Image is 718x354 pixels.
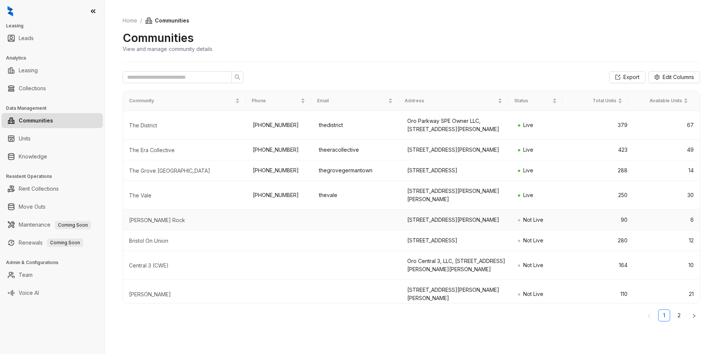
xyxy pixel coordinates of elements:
[140,16,142,25] li: /
[401,111,512,140] td: Oro Parkway SPE Owner LLC, [STREET_ADDRESS][PERSON_NAME]
[633,230,700,251] td: 12
[643,309,655,321] li: Previous Page
[633,181,700,210] td: 30
[6,173,104,180] h3: Resident Operations
[567,251,633,280] td: 164
[123,31,194,45] h2: Communities
[523,167,533,173] span: Live
[1,63,103,78] li: Leasing
[673,310,685,321] a: 2
[19,181,59,196] a: Rent Collections
[246,91,312,111] th: Phone
[628,91,694,111] th: Available Units
[129,217,241,224] div: Brant Rock
[55,221,91,229] span: Coming Soon
[19,285,39,300] a: Voice AI
[129,262,241,269] div: Central 3 (CWE)
[401,140,512,160] td: [STREET_ADDRESS][PERSON_NAME]
[19,81,46,96] a: Collections
[399,91,508,111] th: Address
[523,291,543,297] span: Not Live
[129,146,241,154] div: The Era Collective
[508,91,563,111] th: Status
[19,267,33,282] a: Team
[247,140,313,160] td: [PHONE_NUMBER]
[7,6,13,16] img: logo
[567,280,633,309] td: 110
[647,314,651,318] span: left
[19,149,47,164] a: Knowledge
[633,280,700,309] td: 21
[129,122,241,129] div: The District
[563,91,629,111] th: Total Units
[6,55,104,61] h3: Analytics
[313,160,401,181] td: thegrovegermantown
[567,210,633,230] td: 90
[567,181,633,210] td: 250
[129,291,241,298] div: Delmar
[19,31,34,46] a: Leads
[129,237,241,245] div: Bristol On Union
[1,285,103,300] li: Voice AI
[313,181,401,210] td: thevale
[692,314,696,318] span: right
[1,235,103,250] li: Renewals
[145,16,189,25] span: Communities
[247,160,313,181] td: [PHONE_NUMBER]
[615,75,620,80] span: export
[47,239,83,247] span: Coming Soon
[1,113,103,128] li: Communities
[609,71,645,83] button: Export
[1,267,103,282] li: Team
[567,111,633,140] td: 379
[688,309,700,321] button: right
[6,259,104,266] h3: Admin & Configurations
[633,111,700,140] td: 67
[129,167,241,175] div: The Grove Germantown
[252,97,300,105] span: Phone
[19,235,83,250] a: RenewalsComing Soon
[658,309,670,321] li: 1
[643,309,655,321] button: left
[129,97,234,105] span: Community
[1,181,103,196] li: Rent Collections
[514,97,551,105] span: Status
[121,16,139,25] a: Home
[405,97,496,105] span: Address
[648,71,700,83] button: Edit Columns
[523,262,543,268] span: Not Live
[129,192,241,199] div: The Vale
[523,192,533,198] span: Live
[317,97,387,105] span: Email
[567,140,633,160] td: 423
[1,31,103,46] li: Leads
[401,230,512,251] td: [STREET_ADDRESS]
[633,210,700,230] td: 6
[234,74,240,80] span: search
[1,149,103,164] li: Knowledge
[523,146,533,153] span: Live
[633,140,700,160] td: 49
[247,181,313,210] td: [PHONE_NUMBER]
[6,105,104,112] h3: Data Management
[567,230,633,251] td: 280
[654,75,660,80] span: setting
[1,131,103,146] li: Units
[19,199,46,214] a: Move Outs
[6,22,104,29] h3: Leasing
[567,160,633,181] td: 288
[1,217,103,232] li: Maintenance
[523,122,533,128] span: Live
[569,97,617,105] span: Total Units
[247,111,313,140] td: [PHONE_NUMBER]
[633,251,700,280] td: 10
[401,160,512,181] td: [STREET_ADDRESS]
[123,91,246,111] th: Community
[311,91,399,111] th: Email
[313,140,401,160] td: theeracollective
[19,63,38,78] a: Leasing
[659,310,670,321] a: 1
[19,131,31,146] a: Units
[633,160,700,181] td: 14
